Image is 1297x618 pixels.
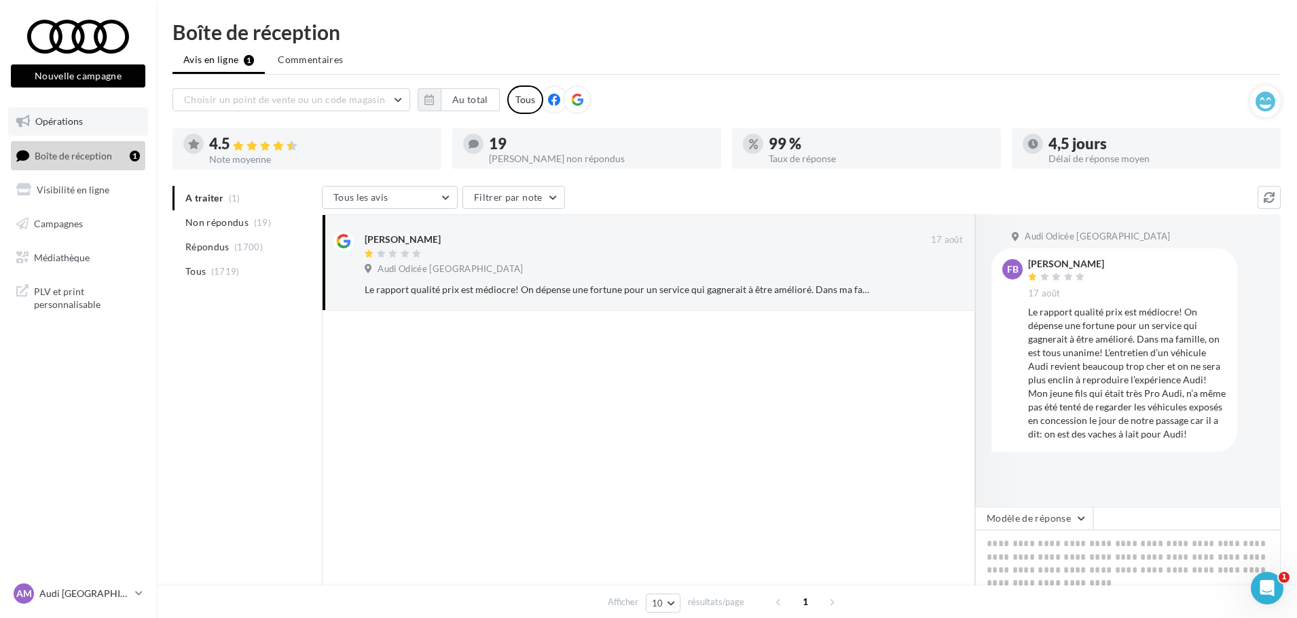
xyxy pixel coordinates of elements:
[441,88,500,111] button: Au total
[322,186,458,209] button: Tous les avis
[769,154,990,163] div: Taux de réponse
[1007,263,1019,276] span: FB
[185,265,206,278] span: Tous
[646,594,680,613] button: 10
[1251,572,1283,604] iframe: Intercom live chat
[172,88,410,111] button: Choisir un point de vente ou un code magasin
[1048,154,1270,163] div: Délai de réponse moyen
[418,88,500,111] button: Au total
[8,277,148,317] a: PLV et print personnalisable
[769,136,990,151] div: 99 %
[652,598,663,609] span: 10
[794,591,816,613] span: 1
[34,251,90,263] span: Médiathèque
[8,244,148,272] a: Médiathèque
[184,94,385,105] span: Choisir un point de vente ou un code magasin
[333,191,388,203] span: Tous les avis
[234,242,263,252] span: (1700)
[185,240,230,254] span: Répondus
[1028,259,1104,269] div: [PERSON_NAME]
[608,596,638,609] span: Afficher
[378,263,523,275] span: Audi Odicée [GEOGRAPHIC_DATA]
[172,22,1281,42] div: Boîte de réception
[34,218,83,229] span: Campagnes
[489,154,710,163] div: [PERSON_NAME] non répondus
[8,107,148,136] a: Opérations
[39,587,130,600] p: Audi [GEOGRAPHIC_DATA]
[35,115,83,127] span: Opérations
[1048,136,1270,151] div: 4,5 jours
[209,155,431,164] div: Note moyenne
[507,85,543,114] div: Tous
[462,186,565,209] button: Filtrer par note
[1028,288,1060,300] span: 17 août
[489,136,710,151] div: 19
[35,149,112,161] span: Boîte de réception
[254,217,271,228] span: (19)
[130,151,140,161] div: 1
[365,283,875,296] div: Le rapport qualité prix est médiocre! On dépense une fortune pour un service qui gagnerait à être...
[365,233,441,246] div: [PERSON_NAME]
[688,596,744,609] span: résultats/page
[211,266,240,277] span: (1719)
[975,507,1093,530] button: Modèle de réponse
[16,587,32,600] span: AM
[185,216,249,229] span: Non répondus
[8,210,148,238] a: Campagnes
[1025,231,1170,243] span: Audi Odicée [GEOGRAPHIC_DATA]
[931,234,963,246] span: 17 août
[278,53,343,66] span: Commentaires
[34,282,140,311] span: PLV et print personnalisable
[11,64,145,88] button: Nouvelle campagne
[209,136,431,152] div: 4.5
[8,176,148,204] a: Visibilité en ligne
[37,184,109,195] span: Visibilité en ligne
[1279,572,1290,583] span: 1
[11,581,145,606] a: AM Audi [GEOGRAPHIC_DATA]
[1028,305,1226,441] div: Le rapport qualité prix est médiocre! On dépense une fortune pour un service qui gagnerait à être...
[8,141,148,170] a: Boîte de réception1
